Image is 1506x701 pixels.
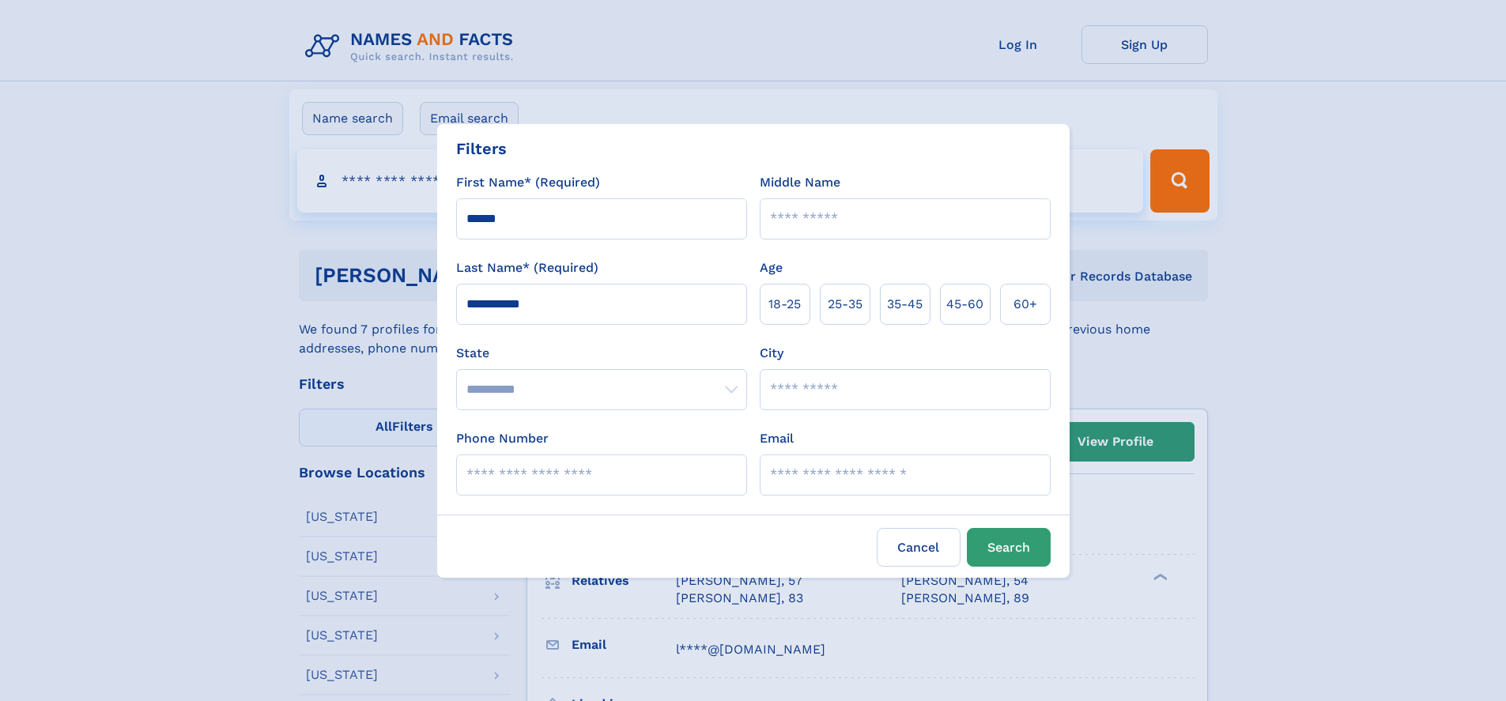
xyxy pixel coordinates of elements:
[877,528,961,567] label: Cancel
[760,173,840,192] label: Middle Name
[760,344,783,363] label: City
[456,173,600,192] label: First Name* (Required)
[456,137,507,160] div: Filters
[760,429,794,448] label: Email
[946,295,983,314] span: 45‑60
[1013,295,1037,314] span: 60+
[828,295,862,314] span: 25‑35
[760,258,783,277] label: Age
[456,429,549,448] label: Phone Number
[887,295,923,314] span: 35‑45
[456,344,747,363] label: State
[768,295,801,314] span: 18‑25
[456,258,598,277] label: Last Name* (Required)
[967,528,1051,567] button: Search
